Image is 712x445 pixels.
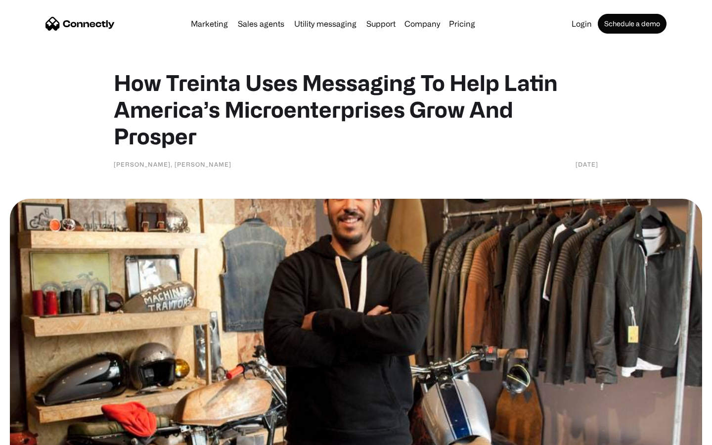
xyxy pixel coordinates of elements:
a: Marketing [187,20,232,28]
div: [DATE] [576,159,598,169]
a: Login [568,20,596,28]
div: [PERSON_NAME], [PERSON_NAME] [114,159,231,169]
a: Utility messaging [290,20,360,28]
h1: How Treinta Uses Messaging To Help Latin America’s Microenterprises Grow And Prosper [114,69,598,149]
aside: Language selected: English [10,428,59,442]
a: Schedule a demo [598,14,667,34]
ul: Language list [20,428,59,442]
div: Company [404,17,440,31]
a: Pricing [445,20,479,28]
a: Support [362,20,400,28]
a: Sales agents [234,20,288,28]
